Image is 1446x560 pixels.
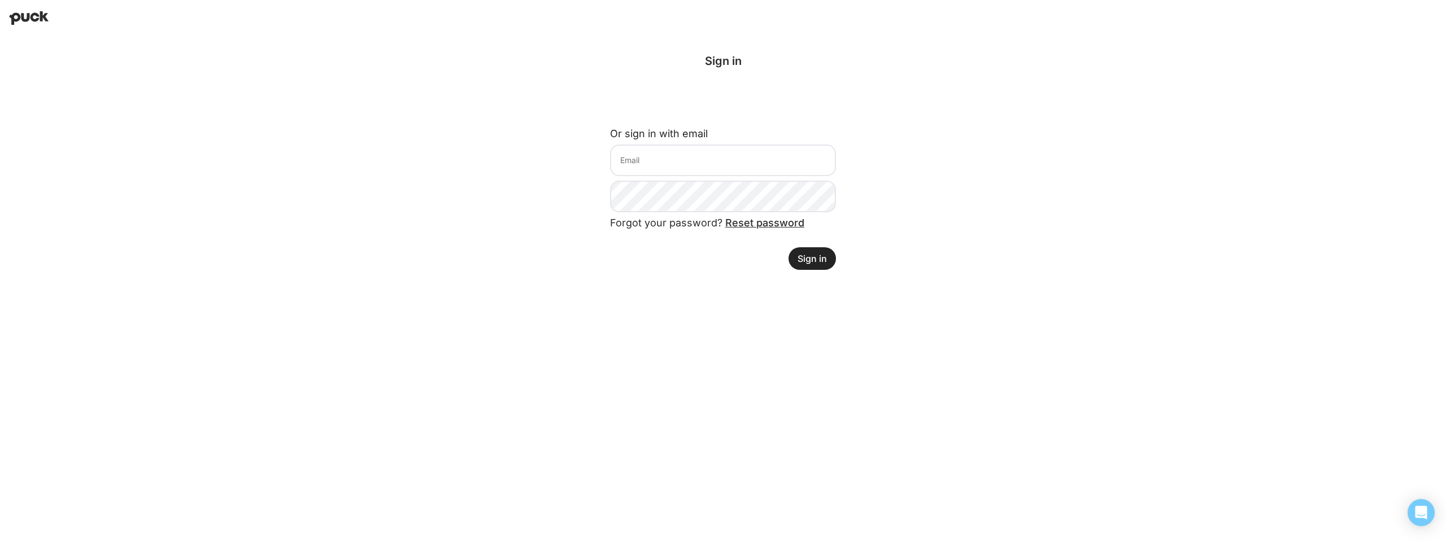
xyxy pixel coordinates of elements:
[1408,499,1435,526] div: Open Intercom Messenger
[610,217,804,229] span: Forgot your password?
[610,54,836,68] div: Sign in
[610,128,708,139] label: Or sign in with email
[789,247,836,270] button: Sign in
[604,87,842,112] iframe: Sign in with Google Button
[610,145,836,176] input: Email
[9,11,49,25] img: Puck home
[725,217,804,229] a: Reset password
